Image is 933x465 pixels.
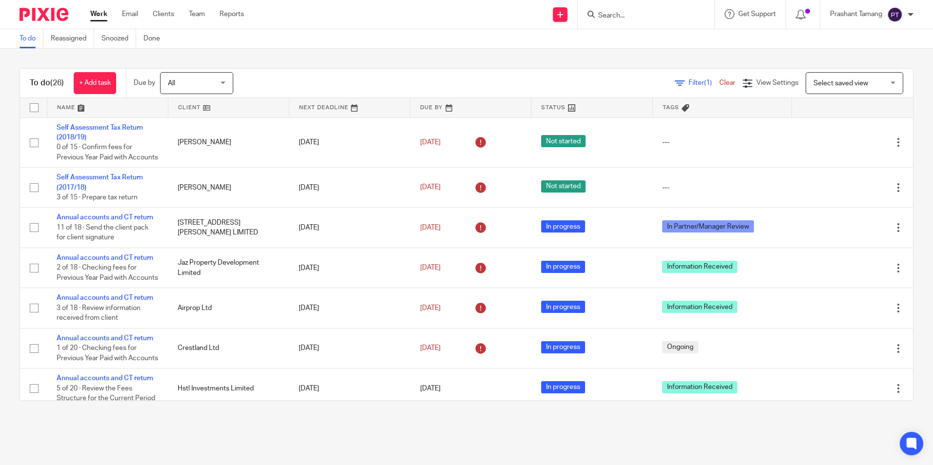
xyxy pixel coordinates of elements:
span: (26) [50,79,64,87]
span: Select saved view [813,80,868,87]
td: [PERSON_NAME] [168,168,289,208]
span: In progress [541,220,585,232]
p: Due by [134,78,155,88]
p: Prashant Tamang [830,9,882,19]
a: Clear [719,79,735,86]
span: In progress [541,261,585,273]
span: Get Support [738,11,776,18]
span: View Settings [756,79,798,86]
span: Tags [663,105,679,110]
a: Clients [153,9,174,19]
span: Filter [689,79,719,86]
span: In progress [541,301,585,313]
span: 5 of 20 · Review the Fees Structure for the Current Period [57,385,155,402]
span: 1 of 20 · Checking fees for Previous Year Paid with Accounts [57,345,158,362]
a: Team [189,9,205,19]
td: [DATE] [289,328,410,368]
a: Annual accounts and CT return [57,335,153,342]
span: 3 of 15 · Prepare tax return [57,194,138,201]
td: Jaz Property Development Limited [168,248,289,288]
a: + Add task [74,72,116,94]
span: Not started [541,180,586,193]
a: Annual accounts and CT return [57,254,153,261]
td: [DATE] [289,248,410,288]
span: Information Received [662,261,737,273]
a: Email [122,9,138,19]
span: 2 of 18 · Checking fees for Previous Year Paid with Accounts [57,265,158,282]
a: Work [90,9,107,19]
div: --- [662,183,782,193]
img: Pixie [20,8,68,21]
a: To do [20,29,43,48]
td: Airprop Ltd [168,288,289,328]
span: [DATE] [420,139,441,146]
td: [PERSON_NAME] [168,117,289,168]
span: Ongoing [662,341,698,353]
h1: To do [30,78,64,88]
td: Crestland Ltd [168,328,289,368]
span: In Partner/Manager Review [662,220,754,232]
span: [DATE] [420,265,441,271]
span: In progress [541,381,585,393]
a: Done [143,29,167,48]
span: [DATE] [420,385,441,392]
span: 0 of 15 · Confirm fees for Previous Year Paid with Accounts [57,144,158,161]
span: (1) [704,79,712,86]
span: 3 of 18 · Review information received from client [57,305,141,322]
a: Annual accounts and CT return [57,214,153,221]
td: [DATE] [289,368,410,408]
td: [STREET_ADDRESS][PERSON_NAME] LIMITED [168,208,289,248]
img: svg%3E [887,7,903,22]
span: [DATE] [420,305,441,311]
span: [DATE] [420,345,441,351]
td: [DATE] [289,168,410,208]
td: Hstl Investments Limited [168,368,289,408]
a: Annual accounts and CT return [57,294,153,301]
a: Self Assessment Tax Return (2018/19) [57,124,143,141]
input: Search [597,12,685,20]
span: Information Received [662,301,737,313]
a: Snoozed [101,29,136,48]
span: 11 of 18 · Send the client pack for client signature [57,224,148,241]
span: [DATE] [420,184,441,191]
span: Information Received [662,381,737,393]
a: Reports [220,9,244,19]
td: [DATE] [289,288,410,328]
a: Reassigned [51,29,94,48]
td: [DATE] [289,117,410,168]
span: Not started [541,135,586,147]
span: In progress [541,341,585,353]
span: All [168,80,175,87]
a: Self Assessment Tax Return (2017/18) [57,174,143,191]
div: --- [662,137,782,147]
span: [DATE] [420,224,441,231]
td: [DATE] [289,208,410,248]
a: Annual accounts and CT return [57,375,153,382]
